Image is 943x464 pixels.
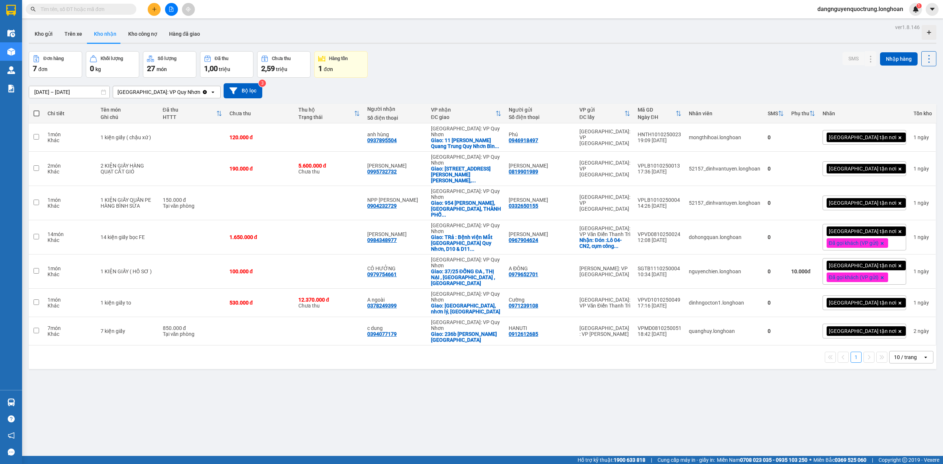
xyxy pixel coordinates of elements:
span: ngày [918,166,929,172]
div: Thu hộ [298,107,354,113]
th: Toggle SortBy [295,104,364,123]
span: file-add [169,7,174,12]
div: 1 KIỆN GIẤY QUẤN PE HÀNG BÌNH SỮA [101,197,155,209]
span: triệu [276,66,287,72]
div: 850.000 đ [163,325,222,331]
span: 7 [33,64,37,73]
img: warehouse-icon [7,48,15,56]
div: [GEOGRAPHIC_DATA]: VP [GEOGRAPHIC_DATA] [579,194,630,212]
strong: 10.000 đ [791,268,811,274]
div: 0332650155 [509,203,538,209]
div: ĐC giao [431,114,495,120]
span: search [31,7,36,12]
div: HTTT [163,114,216,120]
div: VPVD1010250049 [638,297,681,303]
strong: 0708 023 035 - 0935 103 250 [740,457,807,463]
th: Toggle SortBy [427,104,505,123]
div: 0995732732 [367,169,397,175]
div: Phú [509,131,572,137]
div: c dung [367,325,424,331]
div: 0 [768,300,784,306]
div: Giao: TRả : Bệnh viện Mắt Sài Gòn Quy Nhơn, D10 & D11 đường Điện Biên Phủ , Tuy Phước, Quy NHơn [431,234,501,252]
span: Đã gọi khách (VP gửi) [829,240,879,246]
div: 14 kiện giấy bọc FE [101,234,155,240]
div: mongthihoai.longhoan [689,134,760,140]
button: caret-down [926,3,939,16]
div: THÙY CHUNG [509,197,572,203]
div: 1 [914,268,932,274]
div: Đơn hàng [43,56,64,61]
div: [GEOGRAPHIC_DATA]: VP Quy Nhơn [431,319,501,331]
div: Giao: SỐ 7 NGUYỄN TẤT THÀNH, LÝ THƯỜNG KIỆT, QUY NHƠN, BÌNH ĐỊNH [431,166,501,183]
div: Hàng tồn [329,56,348,61]
div: Tại văn phòng [163,203,222,209]
div: [GEOGRAPHIC_DATA]: VP [GEOGRAPHIC_DATA] [579,129,630,146]
div: Ghi chú [101,114,155,120]
div: 0979652701 [509,271,538,277]
button: Số lượng27món [143,51,196,78]
svg: open [210,89,216,95]
span: ... [614,243,618,249]
img: solution-icon [7,85,15,92]
span: ngày [918,200,929,206]
div: [GEOGRAPHIC_DATA] : VP [PERSON_NAME] [579,325,630,337]
div: A ĐÔNG [509,266,572,271]
div: ĐC lấy [579,114,624,120]
div: 10 / trang [894,354,917,361]
div: [GEOGRAPHIC_DATA]: VP Quy Nhơn [431,291,501,303]
div: Số điện thoại [367,115,424,121]
button: Hàng đã giao [163,25,206,43]
th: Toggle SortBy [788,104,819,123]
div: Nhãn [823,110,906,116]
div: Giao: 37/25 ĐỐNG ĐA , THỊ NẠI , QUY NHƠN , BÌNH ĐỊNH [431,268,501,286]
div: 1 món [48,266,93,271]
svg: open [923,354,929,360]
span: [GEOGRAPHIC_DATA] tận nơi [829,165,896,172]
div: Linh [509,231,572,237]
div: 530.000 đ [229,300,291,306]
div: quanghuy.longhoan [689,328,760,334]
span: ngày [918,300,929,306]
div: dohongquan.longhoan [689,234,760,240]
div: Khác [48,237,93,243]
div: Giao: 11 Đoàn Nguyễn Tuấn P. Quang Trung Quy Nhơn Bình Định [431,137,501,149]
span: message [8,449,15,456]
div: Phụ thu [791,110,809,116]
div: Giao: 236b bạch đằng trần hưng đạo quy nhơn bình định [431,331,501,343]
div: [GEOGRAPHIC_DATA]: VP Văn Điển Thanh Trì [579,297,630,309]
div: anh hùng [367,131,424,137]
div: 18:42 [DATE] [638,331,681,337]
th: Toggle SortBy [159,104,226,123]
span: 2,59 [261,64,275,73]
span: notification [8,432,15,439]
span: 0 [90,64,94,73]
div: HNTH1010250023 [638,131,681,137]
div: 14:26 [DATE] [638,203,681,209]
span: Cung cấp máy in - giấy in: [658,456,715,464]
div: 1.650.000 đ [229,234,291,240]
button: Đơn hàng7đơn [29,51,82,78]
div: Mã GD [638,107,676,113]
div: 0 [768,328,784,334]
strong: 1900 633 818 [614,457,645,463]
div: 1 [914,200,932,206]
span: ... [442,212,446,218]
div: Cường [509,297,572,303]
span: [GEOGRAPHIC_DATA] tận nơi [829,228,896,235]
div: 1 [914,234,932,240]
input: Select a date range. [29,86,109,98]
div: 1 kiện giấy ( chậu xứ ) [101,134,155,140]
div: Tồn kho [914,110,932,116]
span: ... [471,177,476,183]
span: Hỗ trợ kỹ thuật: [578,456,645,464]
div: NPP Bảo Ngọc [367,197,424,203]
div: 52157_dinhvantuyen.longhoan [689,200,760,206]
div: 0378249399 [367,303,397,309]
div: 0 [768,166,784,172]
span: question-circle [8,415,15,422]
div: 0984348977 [367,237,397,243]
button: plus [148,3,161,16]
img: warehouse-icon [7,29,15,37]
span: [GEOGRAPHIC_DATA] tận nơi [829,299,896,306]
div: 150.000 đ [163,197,222,203]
